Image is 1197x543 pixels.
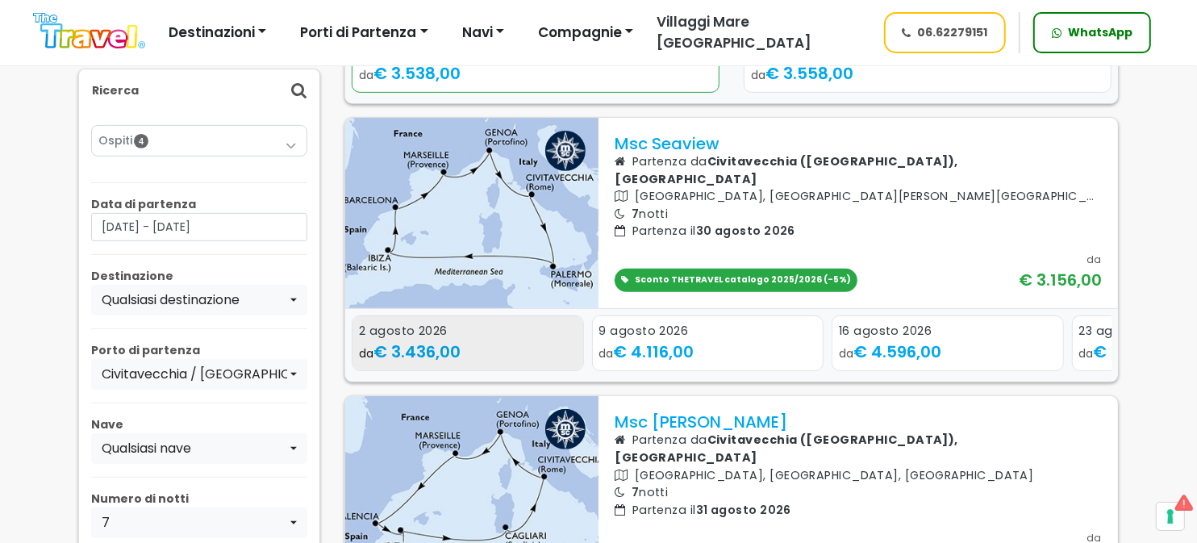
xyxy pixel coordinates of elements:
[599,323,817,340] div: 9 agosto 2026
[615,134,1102,153] p: Msc Seaview
[359,340,577,364] div: da
[615,153,958,187] b: Civitavecchia ([GEOGRAPHIC_DATA]), [GEOGRAPHIC_DATA]
[91,285,307,315] button: Qualsiasi destinazione
[91,268,307,285] p: Destinazione
[853,340,941,363] span: € 4.596,00
[91,196,307,213] p: Data di partenza
[592,315,824,376] div: 2 / 5
[615,432,1102,466] p: Partenza da
[452,17,515,49] button: Navi
[918,24,988,41] span: 06.62279151
[751,61,1104,86] div: da
[884,12,1007,53] a: 06.62279151
[102,290,287,310] div: Qualsiasi destinazione
[373,62,461,85] span: € 3.538,00
[373,340,461,363] span: € 3.436,00
[632,484,639,500] span: 7
[592,315,824,372] a: 9 agosto 2026 da€ 4.116,00
[765,62,853,85] span: € 3.558,00
[352,315,584,376] div: 1 / 5
[102,439,287,458] div: Qualsiasi nave
[359,61,712,86] div: da
[91,342,307,359] p: Porto di partenza
[635,274,851,286] span: Sconto THETRAVEL catalogo 2025/2026 (-5%)
[290,17,438,49] button: Porti di Partenza
[91,491,307,507] p: Numero di notti
[839,323,1057,340] div: 16 agosto 2026
[1019,268,1102,292] div: € 3.156,00
[696,223,795,239] span: 30 agosto 2026
[134,134,148,148] span: 4
[832,315,1064,372] a: 16 agosto 2026 da€ 4.596,00
[359,323,577,340] div: 2 agosto 2026
[91,359,307,390] button: Civitavecchia / Roma
[91,433,307,464] button: Qualsiasi nave
[98,132,300,149] a: Ospiti4
[644,12,869,53] a: Villaggi Mare [GEOGRAPHIC_DATA]
[102,513,287,533] div: 7
[615,432,958,466] b: Civitavecchia ([GEOGRAPHIC_DATA]), [GEOGRAPHIC_DATA]
[614,340,694,363] span: € 4.116,00
[345,118,598,308] img: UWZ1.jpg
[528,17,644,49] button: Compagnie
[92,82,139,99] p: Ricerca
[615,412,1102,432] p: Msc [PERSON_NAME]
[832,315,1064,376] div: 3 / 5
[1086,252,1102,268] div: da
[158,17,277,49] button: Destinazioni
[615,188,1102,206] p: [GEOGRAPHIC_DATA], [GEOGRAPHIC_DATA][PERSON_NAME][GEOGRAPHIC_DATA]
[102,365,287,384] div: Civitavecchia / [GEOGRAPHIC_DATA]
[545,409,586,449] img: msc logo
[696,502,791,518] span: 31 agosto 2026
[615,206,1102,223] p: notti
[91,416,307,433] p: Nave
[1033,12,1151,53] a: WhatsApp
[632,206,639,222] span: 7
[657,12,811,52] span: Villaggi Mare [GEOGRAPHIC_DATA]
[1068,24,1132,41] span: WhatsApp
[1094,340,1179,363] span: € 3.996,00
[615,502,1102,520] p: Partenza il
[352,315,584,372] a: 2 agosto 2026 da€ 3.436,00
[615,484,1102,502] p: notti
[91,507,307,538] button: 7
[33,13,145,49] img: Logo The Travel
[545,131,586,171] img: msc logo
[615,153,1102,188] p: Partenza da
[599,340,817,364] div: da
[615,467,1102,485] p: [GEOGRAPHIC_DATA], [GEOGRAPHIC_DATA], [GEOGRAPHIC_DATA]
[79,69,319,112] div: Ricerca
[615,134,1102,292] a: Msc Seaview Partenza daCivitavecchia ([GEOGRAPHIC_DATA]), [GEOGRAPHIC_DATA] [GEOGRAPHIC_DATA], [G...
[839,340,1057,364] div: da
[615,223,1102,240] p: Partenza il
